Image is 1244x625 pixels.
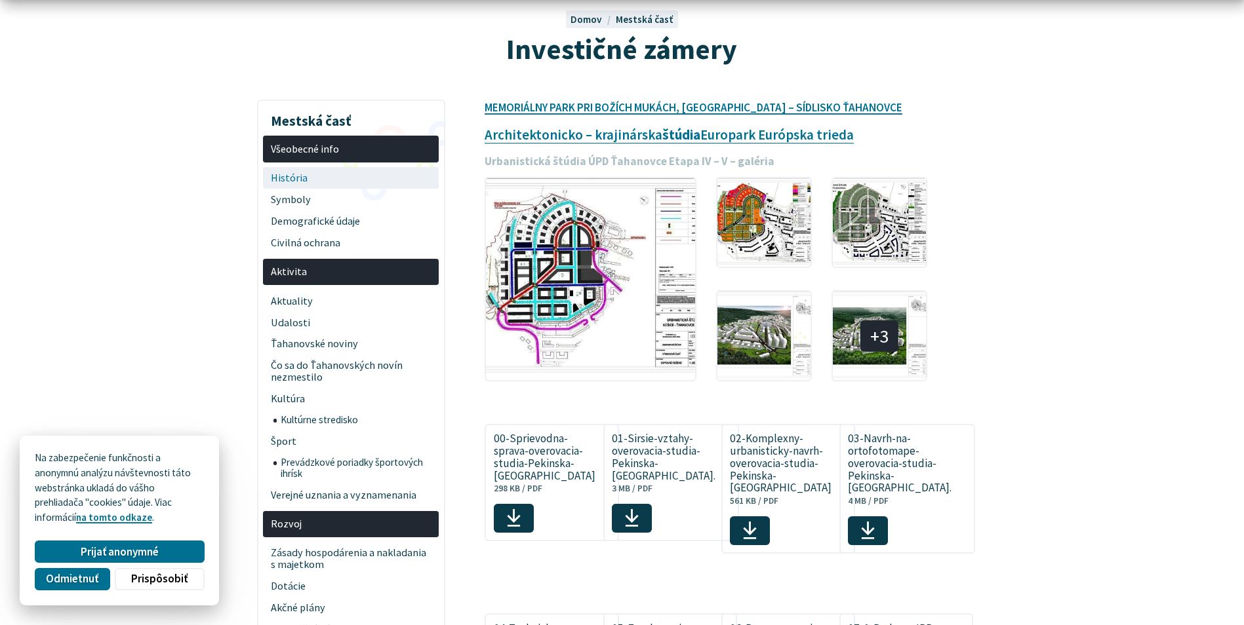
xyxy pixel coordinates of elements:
span: 00-Sprievodna-sprava-overovacia-studia-Pekinska-[GEOGRAPHIC_DATA] [494,432,595,482]
span: 298 KB / PDF [494,483,542,494]
a: Architektonicko – krajinárska [485,126,662,143]
small: Urbanistická štúdia ÚPD Ťahanovce Etapa IV – V – galéria [485,155,927,168]
a: 03-Navrh-na-ortofotomape-overovacia-studia-Pekinska-[GEOGRAPHIC_DATA].4 MB / PDF [839,424,976,554]
span: Čo sa do Ťahanovských novín nezmestilo [271,355,431,388]
a: Všeobecné info [263,136,439,162]
span: História [271,167,431,189]
a: Prevádzkové poriadky športových ihrísk [273,452,439,484]
a: Dotácie [263,575,439,597]
a: Šport [263,430,439,452]
a: Verejné uznania a vyznamenania [263,484,439,506]
a: Symboly [263,189,439,210]
span: Prevádzkové poriadky športových ihrísk [281,452,431,484]
span: 03-Navrh-na-ortofotomape-overovacia-studia-Pekinska-[GEOGRAPHIC_DATA]. [848,432,952,494]
button: Prijať anonymné [35,540,204,563]
span: Symboly [271,189,431,210]
span: 01-Sirsie-vztahy-overovacia-studia-Pekinska-[GEOGRAPHIC_DATA]. [612,432,715,482]
img: Urbanistická štúdia ÚPD Ťahanovce Etapa IV - V - galéria 5 [833,292,926,380]
span: Prispôsobiť [131,572,188,586]
a: Otvoriť obrázok v popupe. [833,178,926,267]
span: Civilná ochrana [271,232,431,254]
a: štúdia [662,126,700,143]
a: Otvoriť obrázok v popupe. [717,178,811,267]
span: Všeobecné info [271,138,431,160]
a: Europark Európska trieda [700,126,854,143]
span: Domov [571,13,602,26]
img: Urbanistická štúdia ÚPD Ťahanovce Etapa IV - V - galéria 3 [833,178,926,267]
a: Aktivita [263,259,439,286]
span: Aktuality [271,290,431,312]
a: MEMORIÁLNY PARK PRI BOŽÍCH MUKÁCH, [GEOGRAPHIC_DATA] – SÍDLISKO ŤAHANOVCE [485,100,902,115]
a: Akčné plány [263,597,439,618]
a: Otvoriť obrázok v popupe. [717,292,811,380]
button: Odmietnuť [35,568,110,590]
span: 02-Komplexny-urbanisticky-navrh-overovacia-studia-Pekinska-[GEOGRAPHIC_DATA] [730,432,832,494]
a: Ťahanovské noviny [263,333,439,355]
img: Urbanistická štúdia ÚPD Ťahanovce Etapa IV - V - galéria 4 [717,292,811,380]
a: Zásady hospodárenia a nakladania s majetkom [263,542,439,576]
span: Kultúra [271,388,431,410]
a: Udalosti [263,312,439,333]
span: Odmietnuť [46,572,98,586]
a: 01-Sirsie-vztahy-overovacia-studia-Pekinska-[GEOGRAPHIC_DATA].3 MB / PDF [603,424,740,542]
p: Na zabezpečenie funkčnosti a anonymnú analýzu návštevnosti táto webstránka ukladá do vášho prehli... [35,451,204,525]
a: Kultúra [263,388,439,410]
span: Dotácie [271,575,431,597]
a: Demografické údaje [263,210,439,232]
span: Kultúrne stredisko [281,410,431,431]
span: 4 MB / PDF [848,495,889,506]
span: Udalosti [271,312,431,333]
a: Kultúrne stredisko [273,410,439,431]
span: Verejné uznania a vyznamenania [271,484,431,506]
a: Mestská časť [616,13,673,26]
a: 00-Sprievodna-sprava-overovacia-studia-Pekinska-[GEOGRAPHIC_DATA]298 KB / PDF [485,424,619,542]
span: 3 MB / PDF [612,483,652,494]
span: Akčné plány [271,597,431,618]
span: Šport [271,430,431,452]
a: na tomto odkaze [76,511,152,523]
a: Domov [571,13,615,26]
img: Urbanistická štúdia ÚPD Ťahanovce Etapa IV - V - galéria 1 [486,178,694,376]
a: Civilná ochrana [263,232,439,254]
img: Urbanistická štúdia ÚPD Ťahanovce Etapa IV - V - galéria 2 [717,178,811,267]
span: Investičné zámery [506,31,737,67]
a: 02-Komplexny-urbanisticky-navrh-overovacia-studia-Pekinska-[GEOGRAPHIC_DATA]561 KB / PDF [721,424,856,554]
a: Otvoriť obrázok v popupe. [486,178,694,376]
a: Čo sa do Ťahanovských novín nezmestilo [263,355,439,388]
span: Ťahanovské noviny [271,333,431,355]
button: Prispôsobiť [115,568,204,590]
a: Otvoriť obrázok v popupe. [833,292,926,380]
span: Demografické údaje [271,210,431,232]
a: Aktuality [263,290,439,312]
span: Rozvoj [271,513,431,535]
a: História [263,167,439,189]
span: Prijať anonymné [81,545,159,559]
h3: Mestská časť [263,104,439,131]
a: Rozvoj [263,511,439,538]
span: Aktivita [271,261,431,283]
span: Zásady hospodárenia a nakladania s majetkom [271,542,431,576]
span: 561 KB / PDF [730,495,778,506]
